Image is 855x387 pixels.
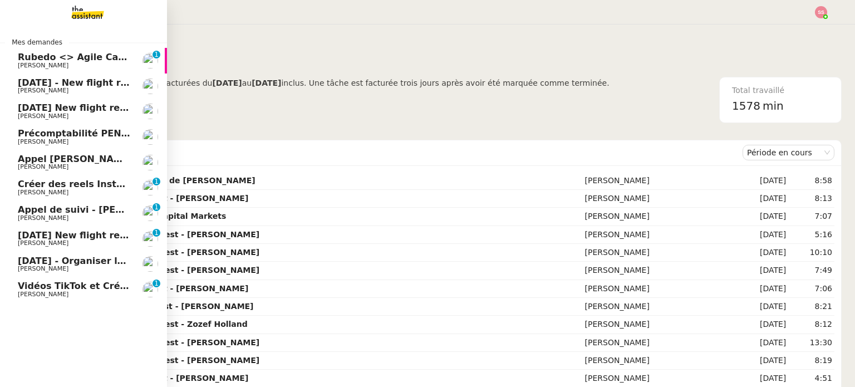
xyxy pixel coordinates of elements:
[744,316,788,334] td: [DATE]
[788,298,834,316] td: 8:21
[142,205,158,221] img: users%2FW4OQjB9BRtYK2an7yusO0WsYLsD3%2Favatar%2F28027066-518b-424c-8476-65f2e549ac29
[583,190,744,208] td: [PERSON_NAME]
[142,282,158,297] img: users%2FCk7ZD5ubFNWivK6gJdIkoi2SB5d2%2Favatar%2F3f84dbb7-4157-4842-a987-fca65a8b7a9a
[18,52,278,62] span: Rubedo <> Agile Capital Markets ([PERSON_NAME])
[18,204,250,215] span: Appel de suivi - [PERSON_NAME] - ISELECTION
[142,231,158,247] img: users%2FC9SBsJ0duuaSgpQFj5LgoEX8n0o2%2Favatar%2Fec9d51b8-9413-4189-adfb-7be4d8c96a3c
[583,262,744,280] td: [PERSON_NAME]
[815,6,827,18] img: svg
[732,84,829,97] div: Total travaillé
[744,226,788,244] td: [DATE]
[153,178,160,185] nz-badge-sup: 1
[154,229,159,239] p: 1
[18,77,248,88] span: [DATE] - New flight request - [PERSON_NAME]
[18,179,149,189] span: Créer des reels Instagram
[142,180,158,195] img: users%2FoFdbodQ3TgNoWt9kP3GXAs5oaCq1%2Favatar%2Fprofile-pic.png
[56,141,743,164] div: Demandes
[18,102,241,113] span: [DATE] New flight request - [PERSON_NAME]
[744,172,788,190] td: [DATE]
[583,316,744,334] td: [PERSON_NAME]
[154,203,159,213] p: 1
[142,104,158,119] img: users%2FC9SBsJ0duuaSgpQFj5LgoEX8n0o2%2Favatar%2Fec9d51b8-9413-4189-adfb-7be4d8c96a3c
[18,163,68,170] span: [PERSON_NAME]
[788,316,834,334] td: 8:12
[153,229,160,237] nz-badge-sup: 1
[154,51,159,61] p: 1
[732,99,760,112] span: 1578
[18,189,68,196] span: [PERSON_NAME]
[788,208,834,226] td: 7:07
[788,172,834,190] td: 8:58
[154,178,159,188] p: 1
[788,190,834,208] td: 8:13
[18,265,68,272] span: [PERSON_NAME]
[788,334,834,352] td: 13:30
[18,154,132,164] span: Appel [PERSON_NAME]
[18,230,241,241] span: [DATE] New flight request - [PERSON_NAME]
[788,244,834,262] td: 10:10
[744,280,788,298] td: [DATE]
[142,53,158,68] img: users%2FXPWOVq8PDVf5nBVhDcXguS2COHE3%2Favatar%2F3f89dc26-16aa-490f-9632-b2fdcfc735a1
[18,214,68,222] span: [PERSON_NAME]
[788,262,834,280] td: 7:49
[788,280,834,298] td: 7:06
[744,244,788,262] td: [DATE]
[18,138,68,145] span: [PERSON_NAME]
[281,79,609,87] span: inclus. Une tâche est facturée trois jours après avoir été marquée comme terminée.
[18,281,224,291] span: Vidéos TikTok et Créatives META - [DATE]
[18,239,68,247] span: [PERSON_NAME]
[18,87,68,94] span: [PERSON_NAME]
[583,280,744,298] td: [PERSON_NAME]
[583,226,744,244] td: [PERSON_NAME]
[747,145,830,160] nz-select-item: Période en cours
[763,97,784,115] span: min
[583,298,744,316] td: [PERSON_NAME]
[744,334,788,352] td: [DATE]
[583,334,744,352] td: [PERSON_NAME]
[583,172,744,190] td: [PERSON_NAME]
[744,208,788,226] td: [DATE]
[18,112,68,120] span: [PERSON_NAME]
[153,280,160,287] nz-badge-sup: 1
[583,244,744,262] td: [PERSON_NAME]
[18,291,68,298] span: [PERSON_NAME]
[154,280,159,290] p: 1
[744,190,788,208] td: [DATE]
[583,352,744,370] td: [PERSON_NAME]
[744,352,788,370] td: [DATE]
[142,129,158,145] img: users%2FSoHiyPZ6lTh48rkksBJmVXB4Fxh1%2Favatar%2F784cdfc3-6442-45b8-8ed3-42f1cc9271a4
[5,37,69,48] span: Mes demandes
[18,256,243,266] span: [DATE] - Organiser le vol de [PERSON_NAME]
[788,352,834,370] td: 8:19
[18,62,68,69] span: [PERSON_NAME]
[242,79,252,87] span: au
[142,155,158,170] img: users%2FW4OQjB9BRtYK2an7yusO0WsYLsD3%2Favatar%2F28027066-518b-424c-8476-65f2e549ac29
[744,262,788,280] td: [DATE]
[142,79,158,94] img: users%2FC9SBsJ0duuaSgpQFj5LgoEX8n0o2%2Favatar%2Fec9d51b8-9413-4189-adfb-7be4d8c96a3c
[212,79,242,87] b: [DATE]
[153,51,160,58] nz-badge-sup: 1
[583,208,744,226] td: [PERSON_NAME]
[788,226,834,244] td: 5:16
[58,302,254,311] strong: [DATE] New flight request - [PERSON_NAME]
[153,203,160,211] nz-badge-sup: 1
[58,176,255,185] strong: [DATE] - Organiser le vol de [PERSON_NAME]
[744,298,788,316] td: [DATE]
[142,256,158,272] img: users%2FC9SBsJ0duuaSgpQFj5LgoEX8n0o2%2Favatar%2Fec9d51b8-9413-4189-adfb-7be4d8c96a3c
[18,128,205,139] span: Précomptabilité PENNYLANE - [DATE]
[252,79,281,87] b: [DATE]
